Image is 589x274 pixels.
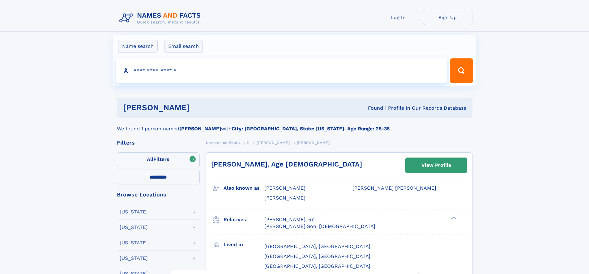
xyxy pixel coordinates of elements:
h3: Lived in [224,239,264,250]
div: [US_STATE] [120,256,148,261]
span: [PERSON_NAME] [264,195,305,201]
a: [PERSON_NAME] Son, [DEMOGRAPHIC_DATA] [264,223,375,230]
h3: Relatives [224,214,264,225]
div: We found 1 person named with . [117,118,472,133]
div: Browse Locations [117,192,200,197]
input: search input [116,58,447,83]
label: Filters [117,152,200,167]
h3: Also known as [224,183,264,193]
a: View Profile [406,158,467,173]
span: [PERSON_NAME] [PERSON_NAME] [352,185,436,191]
a: Log In [373,10,423,25]
div: ❯ [450,216,457,220]
span: [GEOGRAPHIC_DATA], [GEOGRAPHIC_DATA] [264,243,370,249]
span: [PERSON_NAME] [257,141,290,145]
span: [GEOGRAPHIC_DATA], [GEOGRAPHIC_DATA] [264,263,370,269]
label: Name search [118,40,158,53]
b: [PERSON_NAME] [179,126,221,132]
div: Found 1 Profile In Our Records Database [279,105,466,112]
span: H [247,141,250,145]
a: Names and Facts [206,139,240,146]
div: Filters [117,140,200,145]
a: H [247,139,250,146]
div: [US_STATE] [120,225,148,230]
span: [PERSON_NAME] [297,141,330,145]
div: [US_STATE] [120,209,148,214]
b: City: [GEOGRAPHIC_DATA], State: [US_STATE], Age Range: 25-35 [232,126,390,132]
img: Logo Names and Facts [117,10,206,27]
label: Email search [164,40,203,53]
button: Search Button [450,58,473,83]
h1: [PERSON_NAME] [123,104,279,112]
div: View Profile [421,158,451,172]
a: Sign Up [423,10,472,25]
a: [PERSON_NAME] [257,139,290,146]
a: [PERSON_NAME], 57 [264,216,314,223]
span: All [147,156,153,162]
div: [US_STATE] [120,240,148,245]
a: [PERSON_NAME], Age [DEMOGRAPHIC_DATA] [211,160,362,168]
span: [PERSON_NAME] [264,185,305,191]
span: [GEOGRAPHIC_DATA], [GEOGRAPHIC_DATA] [264,253,370,259]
